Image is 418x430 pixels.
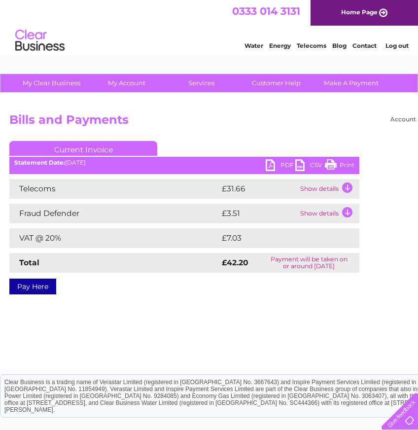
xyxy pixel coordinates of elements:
a: Current Invoice [9,141,157,156]
a: Pay Here [9,279,56,294]
a: Blog [332,42,347,49]
a: Energy [269,42,291,49]
td: Telecoms [9,179,219,199]
td: VAT @ 20% [9,228,219,248]
a: Water [244,42,263,49]
a: My Account [86,74,167,92]
a: Customer Help [236,74,317,92]
td: Payment will be taken on or around [DATE] [258,253,359,273]
td: Fraud Defender [9,204,219,223]
a: Services [161,74,242,92]
td: Show details [298,179,359,199]
a: Telecoms [297,42,326,49]
td: £7.03 [219,228,336,248]
strong: £42.20 [222,258,248,267]
a: Log out [385,42,409,49]
a: Print [325,159,354,174]
a: CSV [295,159,325,174]
a: Make A Payment [311,74,392,92]
a: PDF [266,159,295,174]
a: My Clear Business [11,74,92,92]
td: £3.51 [219,204,298,223]
td: £31.66 [219,179,298,199]
div: [DATE] [9,159,359,166]
a: Contact [352,42,377,49]
b: Statement Date: [14,159,65,166]
a: 0333 014 3131 [232,5,300,17]
strong: Total [19,258,39,267]
img: logo.png [15,26,65,56]
td: Show details [298,204,359,223]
